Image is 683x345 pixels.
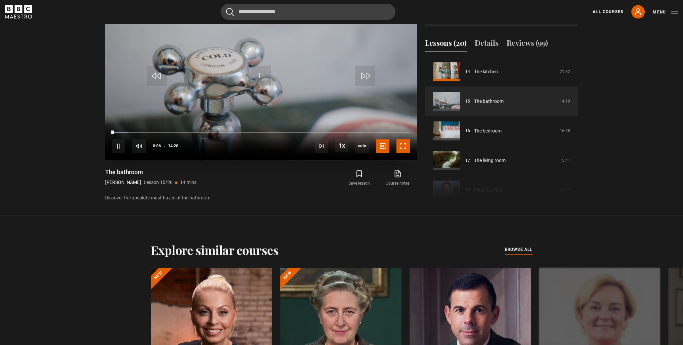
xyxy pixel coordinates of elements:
div: Current quality: 720p [355,139,369,153]
span: auto [355,139,369,153]
button: Lessons (20) [425,37,467,51]
button: Toggle navigation [653,9,678,15]
input: Search [221,4,395,20]
button: Playback Rate [335,139,348,152]
button: Next Lesson [315,139,328,153]
h1: The bathroom [105,168,197,176]
button: Pause [112,139,125,153]
p: 14 mins [180,179,197,186]
button: Details [475,37,499,51]
span: 0:06 [153,140,161,152]
a: All Courses [593,9,623,15]
button: Fullscreen [396,139,410,153]
a: The kitchen [474,68,498,75]
p: [PERSON_NAME] [105,179,141,186]
button: Captions [376,139,389,153]
div: Progress Bar [112,132,410,133]
a: The bedroom [474,127,502,135]
span: 14:20 [168,140,178,152]
a: The living room [474,157,506,164]
span: - [164,144,165,148]
button: Mute [132,139,146,153]
p: Discover the absolute must-haves of the bathroom. [105,194,417,201]
button: Submit the search query [226,8,234,16]
button: Save lesson [340,168,378,188]
a: browse all [505,246,532,254]
p: Lesson 15/20 [144,179,173,186]
a: Course notes [378,168,417,188]
svg: BBC Maestro [5,5,32,18]
button: Reviews (99) [507,37,548,51]
a: The bathroom [474,98,504,105]
h2: Explore similar courses [151,243,279,257]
